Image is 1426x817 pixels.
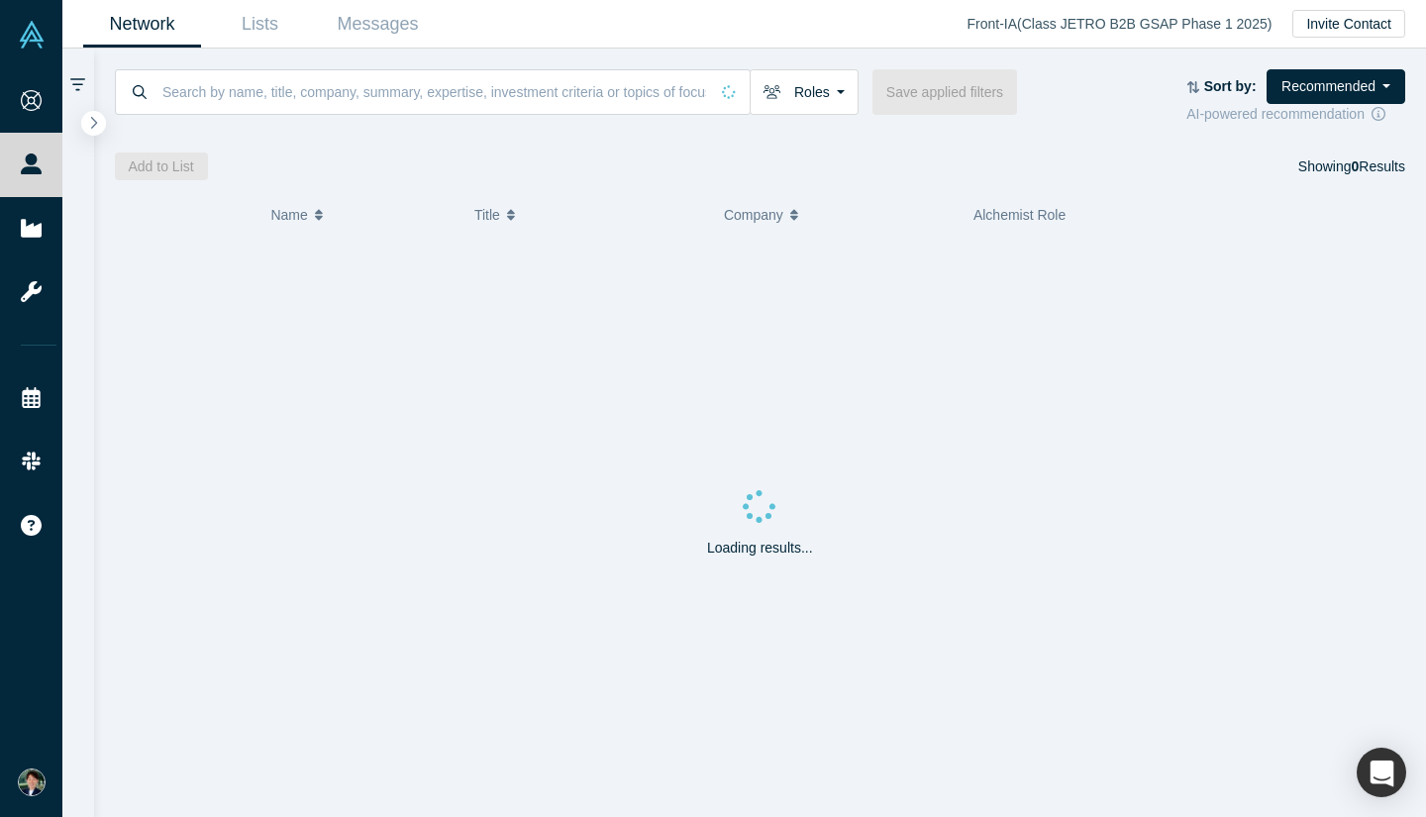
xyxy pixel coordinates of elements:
[115,153,208,180] button: Add to List
[160,68,708,115] input: Search by name, title, company, summary, expertise, investment criteria or topics of focus
[270,194,454,236] button: Name
[1298,153,1405,180] div: Showing
[83,1,201,48] a: Network
[1352,158,1360,174] strong: 0
[724,194,953,236] button: Company
[1292,10,1405,38] button: Invite Contact
[967,14,1292,35] div: Front-IA ( Class JETRO B2B GSAP Phase 1 2025 )
[1352,158,1405,174] span: Results
[707,538,813,559] p: Loading results...
[872,69,1017,115] button: Save applied filters
[724,194,783,236] span: Company
[474,194,500,236] span: Title
[1267,69,1405,104] button: Recommended
[474,194,703,236] button: Title
[1186,104,1405,125] div: AI-powered recommendation
[750,69,859,115] button: Roles
[18,768,46,796] img: Hiroyuki Tsuchida's Account
[270,194,307,236] span: Name
[201,1,319,48] a: Lists
[18,21,46,49] img: Alchemist Vault Logo
[973,207,1066,223] span: Alchemist Role
[319,1,437,48] a: Messages
[1204,78,1257,94] strong: Sort by:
